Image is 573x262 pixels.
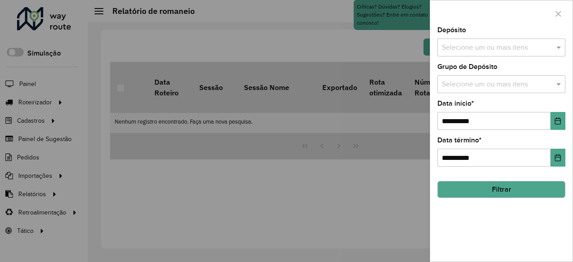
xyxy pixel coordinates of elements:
label: Grupo de Depósito [437,61,497,72]
button: Filtrar [437,181,565,198]
label: Data término [437,135,482,146]
button: Choose Date [551,149,565,167]
button: Choose Date [551,112,565,130]
label: Data início [437,98,474,109]
label: Depósito [437,25,466,35]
